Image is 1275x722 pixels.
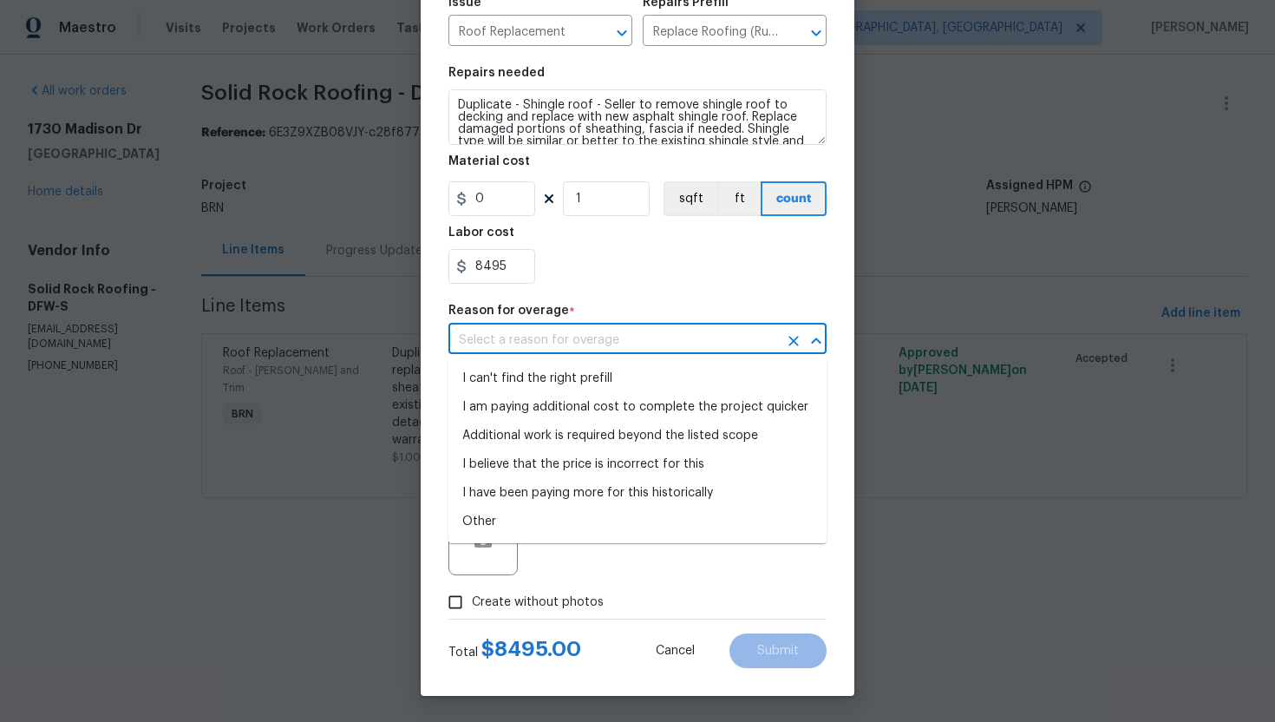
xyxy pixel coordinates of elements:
button: ft [717,181,761,216]
h5: Material cost [448,155,530,167]
span: Cancel [656,645,695,658]
h5: Labor cost [448,226,514,239]
button: count [761,181,827,216]
button: Clear [781,329,806,353]
span: Submit [757,645,799,658]
button: Close [804,329,828,353]
input: Select a reason for overage [448,327,778,354]
button: Cancel [628,633,722,668]
span: Create without photos [472,594,604,612]
span: $ 8495.00 [481,639,581,660]
h5: Repairs needed [448,67,545,79]
li: Other [448,508,827,536]
li: Additional work is required beyond the listed scope [448,422,827,450]
button: sqft [664,181,717,216]
button: Submit [729,633,827,668]
div: Total [448,640,581,661]
li: I believe that the price is incorrect for this [448,450,827,479]
h5: Reason for overage [448,305,569,317]
li: I am paying additional cost to complete the project quicker [448,393,827,422]
li: I can't find the right prefill [448,364,827,393]
textarea: Duplicate - Shingle roof - Seller to remove shingle roof to decking and replace with new asphalt ... [448,89,827,145]
button: Open [610,21,634,45]
li: I have been paying more for this historically [448,479,827,508]
button: Open [804,21,828,45]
